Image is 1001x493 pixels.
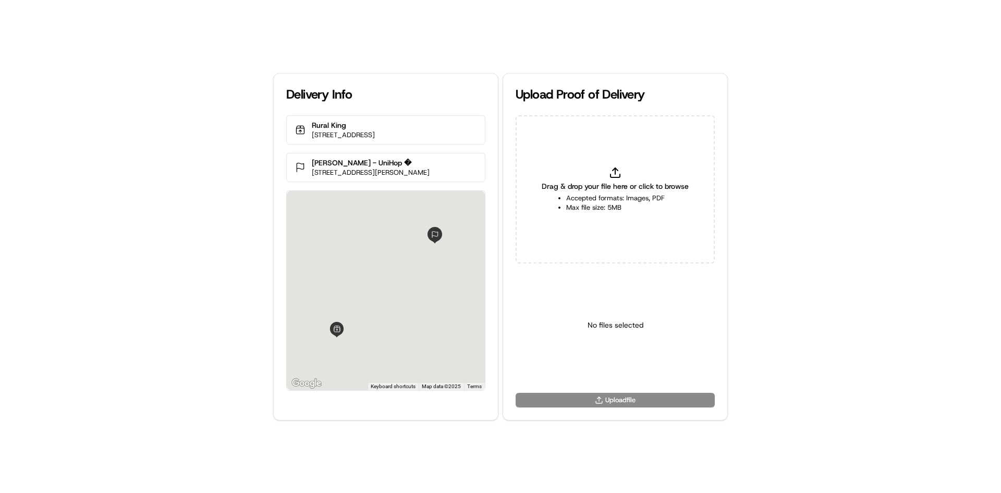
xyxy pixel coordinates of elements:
p: [PERSON_NAME] - UniHop � [312,158,430,168]
img: Google [289,377,324,390]
a: Open this area in Google Maps (opens a new window) [289,377,324,390]
li: Accepted formats: Images, PDF [566,194,665,203]
a: Terms (opens in new tab) [467,383,482,389]
span: Map data ©2025 [422,383,461,389]
p: Rural King [312,120,375,130]
div: Delivery Info [286,86,485,103]
div: Upload Proof of Delivery [516,86,715,103]
p: [STREET_ADDRESS] [312,130,375,140]
button: Keyboard shortcuts [371,383,416,390]
span: Drag & drop your file here or click to browse [542,181,689,191]
p: [STREET_ADDRESS][PERSON_NAME] [312,168,430,177]
p: No files selected [588,320,643,330]
li: Max file size: 5MB [566,203,665,212]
